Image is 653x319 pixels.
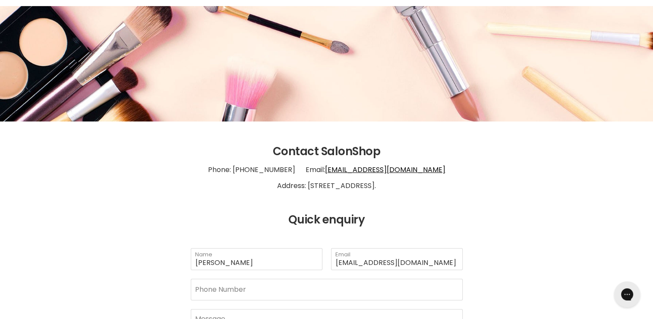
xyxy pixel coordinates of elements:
[14,214,640,226] h2: Quick enquiry
[610,278,644,310] iframe: Gorgias live chat messenger
[325,165,445,175] a: [EMAIL_ADDRESS][DOMAIN_NAME]
[14,158,640,198] p: Phone: [PHONE_NUMBER] Email: Address: [STREET_ADDRESS].
[14,145,640,158] h2: Contact SalonShop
